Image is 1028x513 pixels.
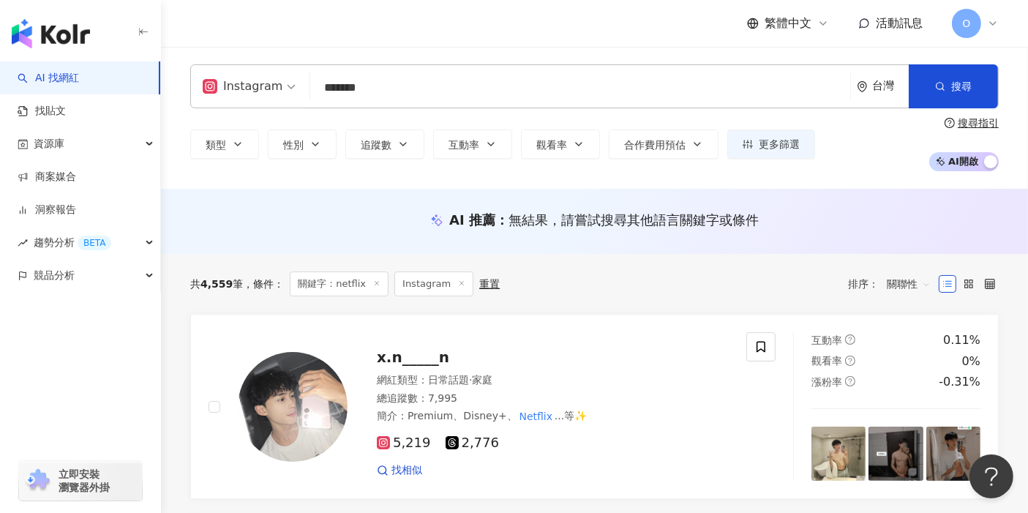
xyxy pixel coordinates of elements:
span: 條件 ： [243,278,284,290]
div: BETA [78,236,111,250]
span: 觀看率 [811,355,842,367]
span: 活動訊息 [876,16,923,30]
mark: Netflix [517,408,555,424]
div: 網紅類型 ： [377,373,729,388]
span: 5,219 [377,435,431,451]
span: 互動率 [811,334,842,346]
button: 性別 [268,130,337,159]
span: 追蹤數 [361,139,391,151]
span: 合作費用預估 [624,139,686,151]
a: KOL Avatarx.n_____n網紅類型：日常話題·家庭總追蹤數：7,995簡介：Premium、Disney+、Netflix...等✨5,2192,776找相似互動率question-... [190,314,999,499]
button: 合作費用預估 [609,130,719,159]
span: 競品分析 [34,259,75,292]
span: · [469,374,472,386]
span: x.n_____n [377,348,449,366]
img: KOL Avatar [238,352,348,462]
span: Premium、Disney+、 [408,410,517,422]
button: 追蹤數 [345,130,424,159]
a: 找貼文 [18,104,66,119]
span: 關聯性 [887,272,931,296]
a: searchAI 找網紅 [18,71,79,86]
span: question-circle [845,376,855,386]
div: 0.11% [943,332,980,348]
span: 關鍵字：netflix [290,272,389,296]
span: 類型 [206,139,226,151]
button: 更多篩選 [727,130,815,159]
span: environment [857,81,868,92]
button: 觀看率 [521,130,600,159]
span: 性別 [283,139,304,151]
img: post-image [811,427,866,481]
span: rise [18,238,28,248]
a: 找相似 [377,463,422,478]
div: 重置 [479,278,500,290]
a: 商案媒合 [18,170,76,184]
button: 互動率 [433,130,512,159]
span: 搜尋 [951,80,972,92]
div: 台灣 [872,80,909,92]
button: 搜尋 [909,64,998,108]
div: AI 推薦 ： [449,211,759,229]
span: O [962,15,970,31]
span: question-circle [845,334,855,345]
div: 0% [962,353,980,370]
div: 總追蹤數 ： 7,995 [377,392,729,406]
span: 無結果，請嘗試搜尋其他語言關鍵字或條件 [509,212,759,228]
img: post-image [868,427,923,481]
span: 日常話題 [428,374,469,386]
span: 漲粉率 [811,376,842,388]
iframe: Help Scout Beacon - Open [969,454,1013,498]
span: Instagram [394,272,473,296]
div: 搜尋指引 [958,117,999,129]
a: 洞察報告 [18,203,76,217]
span: 繁體中文 [765,15,811,31]
span: ...等✨ [555,410,587,422]
span: question-circle [845,356,855,366]
div: Instagram [203,75,282,98]
span: 找相似 [391,463,422,478]
div: 共 筆 [190,278,243,290]
span: 資源庫 [34,127,64,160]
span: 互動率 [449,139,479,151]
span: 簡介 ： [377,408,587,424]
span: 觀看率 [536,139,567,151]
a: chrome extension立即安裝 瀏覽器外掛 [19,461,142,501]
img: logo [12,19,90,48]
img: post-image [926,427,980,481]
div: -0.31% [939,374,980,390]
button: 類型 [190,130,259,159]
span: 2,776 [446,435,500,451]
span: question-circle [945,118,955,128]
span: 更多篩選 [759,138,800,150]
span: 趨勢分析 [34,226,111,259]
div: 排序： [848,272,939,296]
span: 4,559 [200,278,233,290]
span: 家庭 [472,374,492,386]
span: 立即安裝 瀏覽器外掛 [59,468,110,494]
img: chrome extension [23,469,52,493]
